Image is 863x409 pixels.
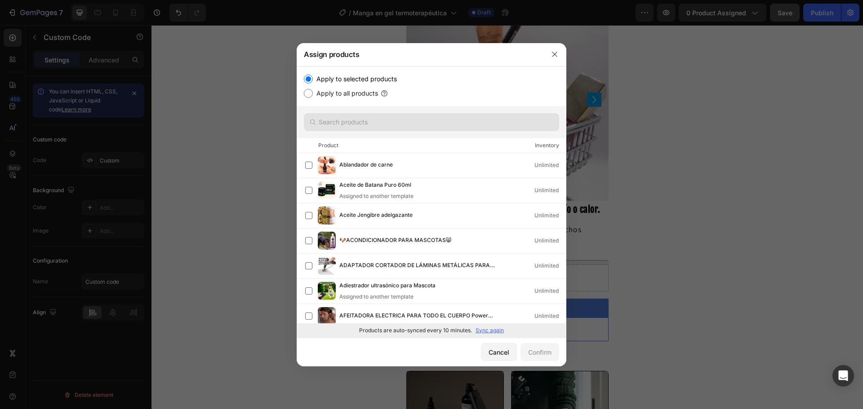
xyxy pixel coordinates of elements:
[313,88,378,99] label: Apply to all products
[300,326,411,338] span: ¿Qué dicen nuestros clientes?
[339,180,411,190] span: Aceite de Batana Puro 60ml
[339,192,426,200] div: Assigned to another template
[318,282,336,300] img: product-img
[339,261,496,271] span: ADAPTADOR CORTADOR DE LÁMINAS METÁLICAS PARA TALADRO
[534,236,566,245] div: Unlimited
[304,113,559,131] input: Search products
[353,163,359,168] button: Dot
[297,66,566,338] div: />
[339,293,450,301] div: Assigned to another template
[339,211,413,220] span: Aceite Jengibre adelgazante
[262,67,276,82] button: Carousel Back Arrow
[313,74,397,84] label: Apply to selected products
[339,160,393,170] span: Ablandador de carne
[534,211,566,220] div: Unlimited
[339,281,436,291] span: Adiestrador ultrasónico para Mascota
[534,286,566,295] div: Unlimited
[281,199,430,209] span: ⭐⭐⭐⭐⭐ +9.798 clientes satisfechos
[318,307,336,325] img: product-img
[535,141,559,150] div: Inventory
[481,343,517,361] button: Cancel
[318,257,336,275] img: product-img
[255,176,457,193] h2: Rich Text Editor. Editing area: main
[476,326,504,334] p: Sync again
[359,326,472,334] p: Products are auto-synced every 10 minutes.
[362,163,368,168] button: Dot
[263,179,449,190] strong: Manga de compresión para terapia de frío o calor.
[520,343,559,361] button: Confirm
[534,312,566,321] div: Unlimited
[256,176,456,192] p: ⁠⁠⁠⁠⁠⁠⁠
[371,163,377,168] button: Dot
[339,311,496,321] span: AFEITADORA ELECTRICA PARA TODO EL CUERPO Power Groom®
[318,156,336,174] img: product-img
[534,261,566,270] div: Unlimited
[318,207,336,224] img: product-img
[335,277,377,289] div: Buy it now
[255,299,457,309] p: Publish the page to see the content.
[528,347,552,357] div: Confirm
[266,280,304,288] div: Custom Code
[255,273,457,293] button: Buy it now
[534,186,566,195] div: Unlimited
[263,216,358,231] p: últimas unidades
[297,43,543,66] div: Assign products
[832,365,854,387] div: Open Intercom Messenger
[344,163,350,168] button: Dot
[318,232,336,250] img: product-img
[339,236,452,246] span: 🐶ACONDICIONADOR PARA MASCOTAS😸
[338,249,385,256] div: Drop element here
[318,141,338,150] div: Product
[318,181,336,199] img: product-img
[335,163,341,168] button: Dot
[263,216,307,231] mark: En descuento
[534,161,566,170] div: Unlimited
[436,67,450,82] button: Carousel Next Arrow
[489,347,509,357] div: Cancel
